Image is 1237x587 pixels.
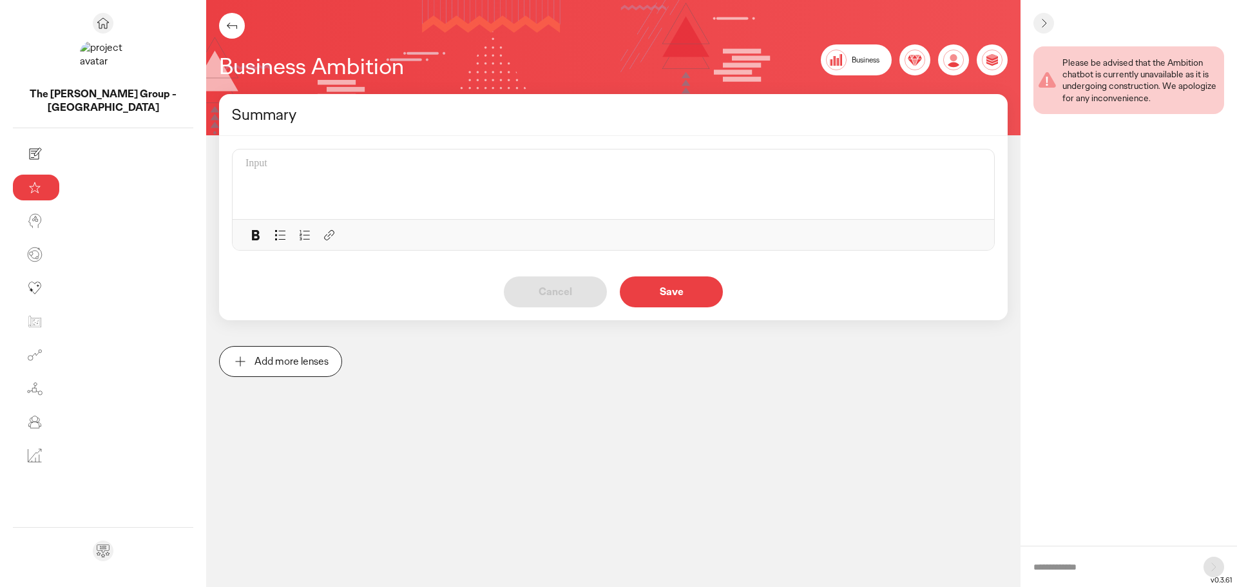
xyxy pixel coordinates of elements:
p: The Lacek Group - AMERICAS [13,88,193,115]
button: Save [620,276,723,307]
p: Save [633,287,709,297]
div: Please be advised that the Ambition chatbot is currently unavailable as it is undergoing construc... [1062,57,1219,104]
h1: Business Ambition [219,52,404,82]
div: Send feedback [93,541,113,561]
button: Cancel [504,276,607,307]
p: Add more lenses [254,356,329,367]
p: Cancel [517,287,593,297]
span: Business [852,55,879,66]
span: Summary [232,104,296,125]
button: Add more lenses [219,346,342,377]
img: project avatar [80,41,126,88]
